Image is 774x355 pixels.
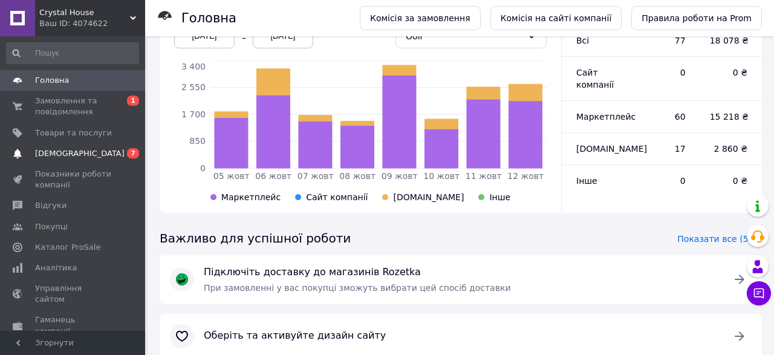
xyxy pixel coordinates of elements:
[35,96,112,117] span: Замовлення та повідомлення
[35,242,100,253] span: Каталог ProSale
[710,175,747,187] span: 0 ₴
[35,283,112,305] span: Управління сайтом
[181,109,206,119] tspan: 1 700
[576,68,614,90] span: Сайт компанії
[127,96,139,106] span: 1
[204,329,718,343] span: Оберіть та активуйте дизайн сайту
[423,171,460,181] tspan: 10 жовт
[204,283,511,293] span: При замовленні у вас покупці зможуть вибрати цей спосіб доставки
[200,163,206,173] tspan: 0
[710,34,747,47] span: 18 078 ₴
[213,171,250,181] tspan: 05 жовт
[643,175,685,187] span: 0
[189,136,206,146] tspan: 850
[255,171,291,181] tspan: 06 жовт
[298,171,334,181] tspan: 07 жовт
[631,6,762,30] a: Правила роботи на Prom
[339,171,376,181] tspan: 08 жовт
[576,176,597,186] span: Інше
[39,18,145,29] div: Ваш ID: 4074622
[643,67,685,79] span: 0
[35,169,112,191] span: Показники роботи компанії
[160,230,351,247] span: Важливо для успішної роботи
[127,148,139,158] span: 7
[747,281,771,305] button: Чат з покупцем
[382,171,418,181] tspan: 09 жовт
[6,42,139,64] input: Пошук
[181,82,206,92] tspan: 2 550
[35,200,67,211] span: Відгуки
[35,262,77,273] span: Аналітика
[643,143,685,155] span: 17
[710,143,747,155] span: 2 860 ₴
[576,144,647,154] span: [DOMAIN_NAME]
[221,192,281,202] span: Маркетплейс
[35,148,125,159] span: [DEMOGRAPHIC_DATA]
[35,128,112,138] span: Товари та послуги
[643,34,685,47] span: 77
[35,221,68,232] span: Покупці
[160,255,762,304] a: Підключіть доставку до магазинів RozetkaПри замовленні у вас покупці зможуть вибрати цей спосіб д...
[576,112,636,122] span: Маркетплейс
[677,233,752,245] span: Показати все (5)
[393,192,464,202] span: [DOMAIN_NAME]
[576,36,589,45] span: Всi
[360,6,481,30] a: Комісія за замовлення
[181,11,236,25] h1: Головна
[39,7,130,18] span: Crystal House
[710,111,747,123] span: 15 218 ₴
[306,192,368,202] span: Сайт компанії
[204,265,718,279] span: Підключіть доставку до магазинів Rozetka
[507,171,544,181] tspan: 12 жовт
[35,75,69,86] span: Головна
[466,171,502,181] tspan: 11 жовт
[710,67,747,79] span: 0 ₴
[35,314,112,336] span: Гаманець компанії
[490,6,622,30] a: Комісія на сайті компанії
[181,62,206,71] tspan: 3 400
[489,192,510,202] span: Інше
[643,111,685,123] span: 60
